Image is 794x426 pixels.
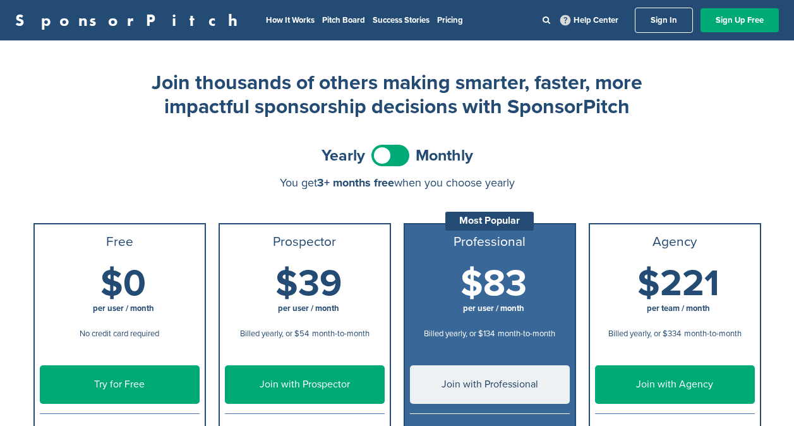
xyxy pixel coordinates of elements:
h3: Prospector [225,234,385,250]
a: Join with Professional [410,365,570,404]
span: $39 [275,262,342,306]
span: Monthly [416,148,473,164]
span: per user / month [463,303,524,313]
h3: Free [40,234,200,250]
a: Sign Up Free [701,8,779,32]
span: Billed yearly, or $334 [608,329,681,339]
span: per team / month [647,303,710,313]
a: SponsorPitch [15,12,246,28]
span: Yearly [322,148,365,164]
a: Join with Prospector [225,365,385,404]
span: Billed yearly, or $54 [240,329,309,339]
span: per user / month [278,303,339,313]
a: Pricing [437,15,463,25]
span: month-to-month [684,329,742,339]
a: How It Works [266,15,315,25]
a: Pitch Board [322,15,365,25]
span: $221 [637,262,719,306]
span: $83 [460,262,527,306]
h3: Professional [410,234,570,250]
h3: Agency [595,234,755,250]
span: No credit card required [80,329,159,339]
span: 3+ months free [317,176,394,190]
span: per user / month [93,303,154,313]
span: month-to-month [312,329,370,339]
a: Sign In [635,8,693,33]
a: Success Stories [373,15,430,25]
a: Try for Free [40,365,200,404]
a: Join with Agency [595,365,755,404]
a: Help Center [558,13,621,28]
div: You get when you choose yearly [33,176,761,189]
h2: Join thousands of others making smarter, faster, more impactful sponsorship decisions with Sponso... [145,71,650,119]
div: Most Popular [445,212,534,231]
span: Billed yearly, or $134 [424,329,495,339]
span: $0 [100,262,146,306]
span: month-to-month [498,329,555,339]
